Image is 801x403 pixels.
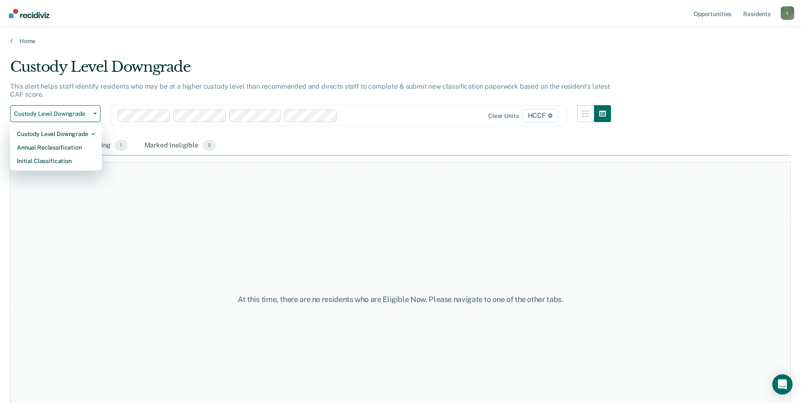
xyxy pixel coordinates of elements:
[772,374,793,395] div: Open Intercom Messenger
[143,136,218,155] div: Marked Ineligible0
[17,127,95,141] div: Custody Level Downgrade
[10,82,610,98] p: This alert helps staff identify residents who may be at a higher custody level than recommended a...
[9,9,49,18] img: Recidiviz
[115,140,127,151] span: 1
[522,109,558,123] span: HCCF
[206,295,596,304] div: At this time, there are no residents who are Eligible Now. Please navigate to one of the other tabs.
[10,58,611,82] div: Custody Level Downgrade
[14,110,90,117] span: Custody Level Downgrade
[10,37,791,45] a: Home
[10,105,100,122] button: Custody Level Downgrade
[781,6,794,20] div: t
[17,141,95,154] div: Annual Reclassification
[17,154,95,168] div: Initial Classification
[84,136,129,155] div: Pending1
[488,112,519,120] div: Clear units
[781,6,794,20] button: Profile dropdown button
[203,140,216,151] span: 0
